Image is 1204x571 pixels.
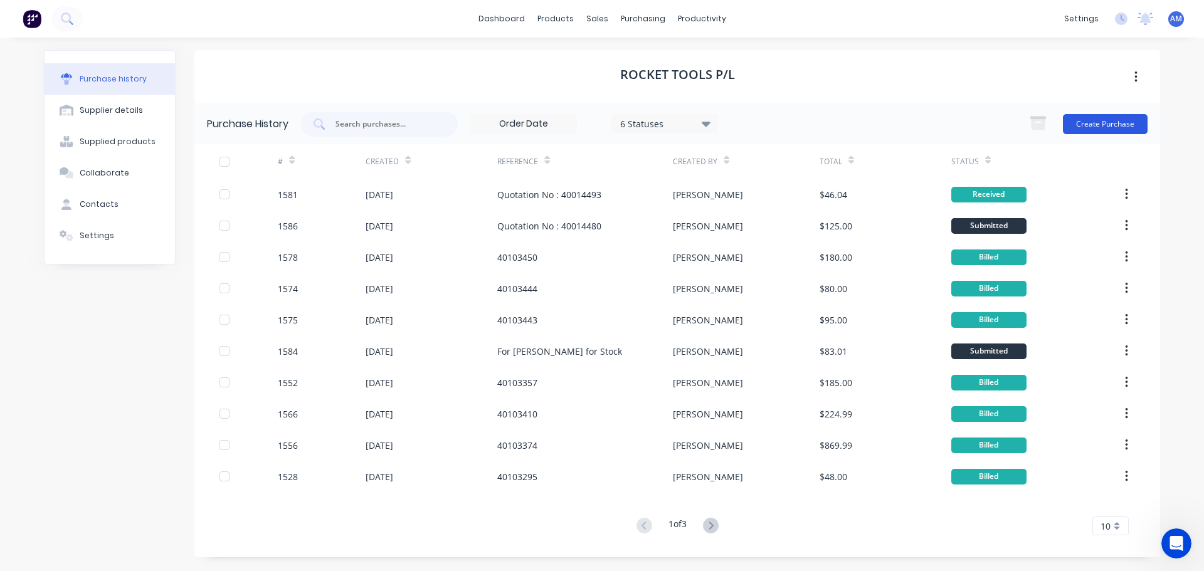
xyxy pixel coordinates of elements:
li: The MYOB Item # list now displays in when assigning or searching — making it faster and easier to... [32,383,238,436]
div: $869.99 [820,439,852,452]
div: Supplier details [80,105,143,116]
div: [PERSON_NAME] [673,219,743,233]
b: 🚀New Features [13,226,91,236]
div: [PERSON_NAME] [673,251,743,264]
div: 40103357 [497,376,537,389]
div: $180.00 [820,251,852,264]
div: Submitted [951,218,1027,234]
div: Billed [951,312,1027,328]
button: go back [8,5,32,29]
div: Created By [673,156,717,167]
div: Billed [951,249,1027,265]
div: Billed [951,469,1027,485]
div: $185.00 [820,376,852,389]
div: 1584 [278,345,298,358]
div: settings [1058,9,1105,28]
b: Time Tracking: [32,293,105,303]
div: Purchase History [207,117,288,132]
div: 1 of 3 [668,517,687,535]
a: dashboard [472,9,531,28]
div: [DATE] [366,376,393,389]
div: Quotation No : 40014493 [497,188,601,201]
button: Supplier details [45,95,175,126]
img: Factory [23,9,41,28]
b: Product Catalogue: [32,440,127,450]
div: $224.99 [820,407,852,421]
div: New feature [13,47,74,61]
div: Close [220,5,243,28]
div: # [278,156,283,167]
div: $46.04 [820,188,847,201]
div: 1581 [278,188,298,201]
div: [PERSON_NAME] [673,282,743,295]
div: 1566 [278,407,298,421]
div: 40103443 [497,313,537,327]
button: Settings [45,220,175,251]
h1: Rocket Tools P/L [620,67,735,82]
div: 40103374 [497,439,537,452]
h1: Factory Weekly Updates - [DATE] [13,61,238,111]
div: [PERSON_NAME] [673,407,743,421]
div: [DATE] [366,345,393,358]
div: 6 Statuses [620,117,710,130]
div: Quick check-in before you check out for the weekend, [PERSON_NAME] [13,151,238,177]
div: [PERSON_NAME] [673,376,743,389]
div: Quotation No : 40014480 [497,219,601,233]
div: 40103295 [497,470,537,483]
div: productivity [672,9,732,28]
div: Status [951,156,979,167]
div: 40103444 [497,282,537,295]
div: [PERSON_NAME] [673,313,743,327]
div: 40103450 [497,251,537,264]
div: Received [951,187,1027,202]
button: Supplied products [45,126,175,157]
div: [DATE] [366,251,393,264]
div: $80.00 [820,282,847,295]
div: sales [580,9,615,28]
div: 1556 [278,439,298,452]
div: Billed [951,406,1027,422]
div: $125.00 [820,219,852,233]
div: 1528 [278,470,298,483]
div: 40103410 [497,407,537,421]
div: Reference [497,156,538,167]
div: Submitted [951,343,1027,359]
input: Search purchases... [334,118,438,130]
div: purchasing [615,9,672,28]
div: Here’s a quick peek at what we’ve improved in [GEOGRAPHIC_DATA] this week: [13,188,238,214]
b: alphabetical order [100,397,191,407]
div: 1552 [278,376,298,389]
b: Dashboard [32,250,85,260]
div: Settings [80,230,114,241]
div: [PERSON_NAME] [673,188,743,201]
div: Created [366,156,399,167]
div: [DATE] [366,282,393,295]
input: Order Date [471,115,576,134]
div: Contacts [80,199,119,210]
div: Billed [951,375,1027,390]
img: Profile image for Team [13,123,28,139]
div: $48.00 [820,470,847,483]
div: [PERSON_NAME] [673,439,743,452]
div: Billed [951,281,1027,296]
button: Contacts [45,189,175,220]
li: Supplier lists are now — no more scrolling endlessly [32,439,238,478]
h1: News [109,7,145,27]
div: Collaborate [80,167,129,179]
i: Last time in status [32,250,224,273]
button: Purchase history [45,63,175,95]
span: Team [78,127,100,139]
div: Improvement [79,47,145,61]
div: [DATE] [366,470,393,483]
div: 1574 [278,282,298,295]
span: • [103,127,108,139]
div: For [PERSON_NAME] for Stock [497,345,622,358]
div: Total [820,156,842,167]
div: $83.01 [820,345,847,358]
button: Collaborate [45,157,175,189]
b: Product Catalogue: [32,384,127,394]
iframe: Intercom live chat [1161,528,1191,558]
div: 1575 [278,313,298,327]
span: Shared by [35,127,77,139]
div: [PERSON_NAME] [673,345,743,358]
